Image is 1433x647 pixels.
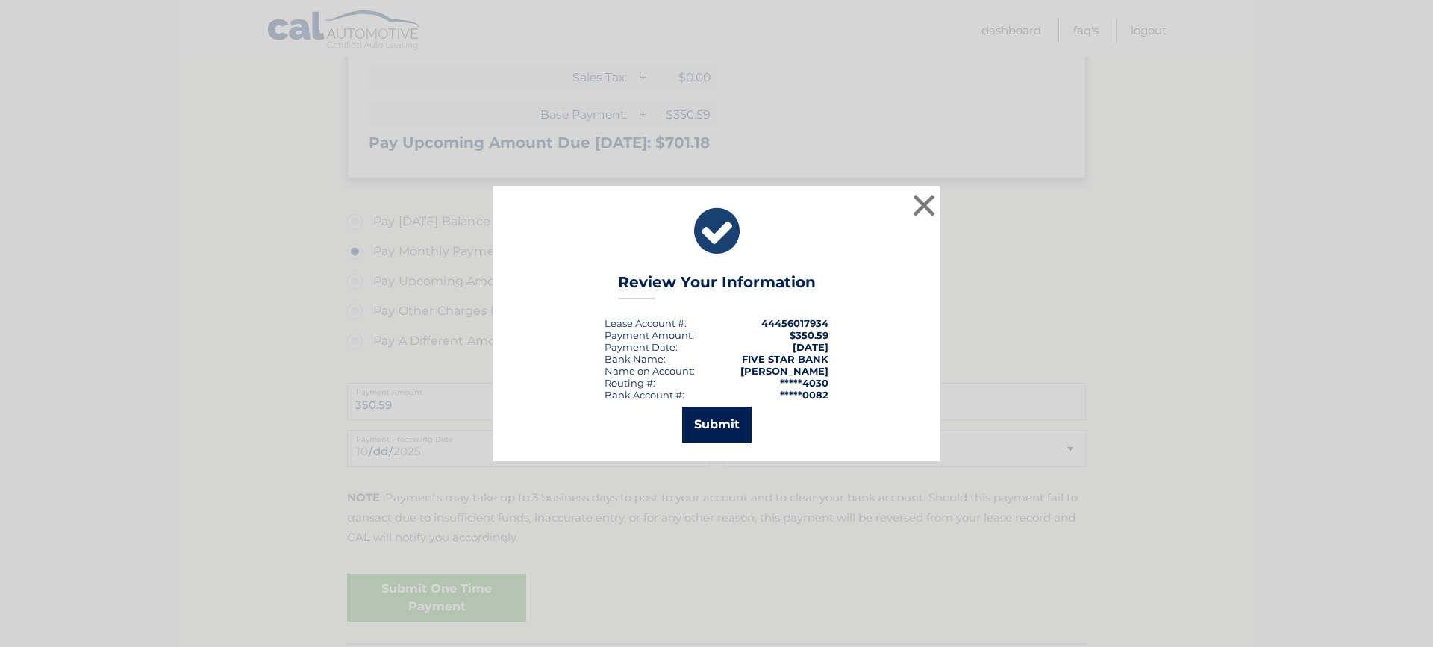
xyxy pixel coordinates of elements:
[605,341,678,353] div: :
[605,365,695,377] div: Name on Account:
[605,341,675,353] span: Payment Date
[605,353,666,365] div: Bank Name:
[605,377,655,389] div: Routing #:
[605,329,694,341] div: Payment Amount:
[793,341,828,353] span: [DATE]
[605,317,687,329] div: Lease Account #:
[605,389,684,401] div: Bank Account #:
[790,329,828,341] span: $350.59
[761,317,828,329] strong: 44456017934
[909,190,939,220] button: ×
[682,407,752,443] button: Submit
[742,353,828,365] strong: FIVE STAR BANK
[618,273,816,299] h3: Review Your Information
[740,365,828,377] strong: [PERSON_NAME]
